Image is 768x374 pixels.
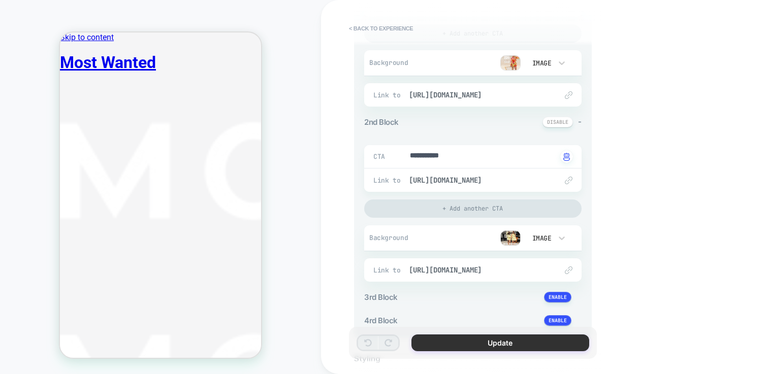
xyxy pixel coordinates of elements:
img: preview [500,230,521,246]
span: CTA [373,152,386,161]
img: edit with ai [563,153,570,161]
span: 4rd Block [364,316,398,325]
div: Image [530,234,552,243]
button: < Back to experience [344,20,418,37]
span: [URL][DOMAIN_NAME] [409,90,547,99]
span: Link to [373,91,404,99]
div: Image [530,59,552,67]
span: Link to [373,176,404,185]
span: [URL][DOMAIN_NAME] [409,176,547,185]
span: Background [369,58,420,67]
span: [URL][DOMAIN_NAME] [409,265,547,275]
img: edit [565,91,572,99]
button: Update [411,334,589,351]
img: edit [565,266,572,274]
img: preview [500,55,521,71]
div: + Add another CTA [364,199,582,218]
span: Background [369,233,420,242]
span: 2nd Block [364,117,399,127]
span: - [578,117,582,126]
span: Link to [373,266,404,275]
span: 3rd Block [364,292,398,302]
img: edit [565,177,572,184]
